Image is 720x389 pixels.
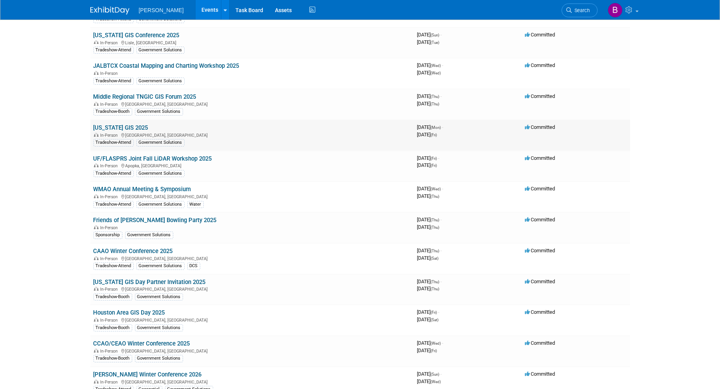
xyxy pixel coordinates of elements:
[431,349,437,353] span: (Fri)
[417,186,443,192] span: [DATE]
[93,279,206,286] a: [US_STATE] GIS Day Partner Invitation 2025
[417,101,440,107] span: [DATE]
[94,163,99,167] img: In-Person Event
[93,108,132,115] div: Tradeshow-Booth
[442,340,443,346] span: -
[93,255,411,261] div: [GEOGRAPHIC_DATA], [GEOGRAPHIC_DATA]
[431,94,440,99] span: (Thu)
[93,32,180,39] a: [US_STATE] GIS Conference 2025
[136,170,185,177] div: Government Solutions
[417,279,442,284] span: [DATE]
[438,155,440,161] span: -
[442,124,443,130] span: -
[417,317,439,322] span: [DATE]
[93,78,134,85] div: Tradeshow-Attend
[525,186,555,192] span: Committed
[417,371,442,377] span: [DATE]
[417,217,442,223] span: [DATE]
[525,155,555,161] span: Committed
[441,279,442,284] span: -
[94,349,99,353] img: In-Person Event
[136,262,185,270] div: Government Solutions
[136,78,185,85] div: Government Solutions
[101,163,120,168] span: In-Person
[417,193,440,199] span: [DATE]
[93,162,411,168] div: Apopka, [GEOGRAPHIC_DATA]
[125,232,173,239] div: Government Solutions
[431,380,441,384] span: (Wed)
[93,232,122,239] div: Sponsorship
[525,248,555,253] span: Committed
[101,40,120,45] span: In-Person
[93,371,202,378] a: [PERSON_NAME] Winter Conference 2026
[94,380,99,384] img: In-Person Event
[417,309,440,315] span: [DATE]
[94,318,99,322] img: In-Person Event
[136,201,185,208] div: Government Solutions
[94,102,99,106] img: In-Person Event
[417,62,443,68] span: [DATE]
[525,279,555,284] span: Committed
[101,102,120,107] span: In-Person
[441,217,442,223] span: -
[93,170,134,177] div: Tradeshow-Attend
[417,32,442,38] span: [DATE]
[431,218,440,222] span: (Thu)
[562,4,598,17] a: Search
[417,93,442,99] span: [DATE]
[139,7,184,13] span: [PERSON_NAME]
[417,347,437,353] span: [DATE]
[572,7,590,13] span: Search
[93,248,173,255] a: CAAO Winter Conference 2025
[431,194,440,199] span: (Thu)
[101,133,120,138] span: In-Person
[431,102,440,106] span: (Thu)
[417,124,443,130] span: [DATE]
[101,318,120,323] span: In-Person
[101,349,120,354] span: In-Person
[417,378,441,384] span: [DATE]
[441,93,442,99] span: -
[135,108,183,115] div: Government Solutions
[417,255,439,261] span: [DATE]
[90,7,129,14] img: ExhibitDay
[93,355,132,362] div: Tradeshow-Booth
[93,193,411,199] div: [GEOGRAPHIC_DATA], [GEOGRAPHIC_DATA]
[525,371,555,377] span: Committed
[431,310,437,315] span: (Fri)
[135,324,183,331] div: Government Solutions
[93,39,411,45] div: Lisle, [GEOGRAPHIC_DATA]
[93,317,411,323] div: [GEOGRAPHIC_DATA], [GEOGRAPHIC_DATA]
[417,224,440,230] span: [DATE]
[431,372,440,376] span: (Sun)
[431,318,439,322] span: (Sat)
[525,62,555,68] span: Committed
[187,262,200,270] div: DCS
[93,309,165,316] a: Houston Area GIS Day 2025
[441,248,442,253] span: -
[136,139,185,146] div: Government Solutions
[431,63,441,68] span: (Wed)
[431,133,437,137] span: (Fri)
[431,71,441,75] span: (Wed)
[431,33,440,37] span: (Sun)
[101,71,120,76] span: In-Person
[431,125,441,130] span: (Mon)
[93,62,239,69] a: JALBTCX Coastal Mapping and Charting Workshop 2025
[431,287,440,291] span: (Thu)
[93,155,212,162] a: UF/FLASPRS Joint Fall LiDAR Workshop 2025
[94,287,99,291] img: In-Person Event
[93,262,134,270] div: Tradeshow-Attend
[417,162,437,168] span: [DATE]
[135,293,183,300] div: Government Solutions
[442,186,443,192] span: -
[101,380,120,385] span: In-Person
[101,287,120,292] span: In-Person
[101,225,120,230] span: In-Person
[135,355,183,362] div: Government Solutions
[93,47,134,54] div: Tradeshow-Attend
[93,201,134,208] div: Tradeshow-Attend
[442,62,443,68] span: -
[93,293,132,300] div: Tradeshow-Booth
[608,3,623,18] img: Buse Onen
